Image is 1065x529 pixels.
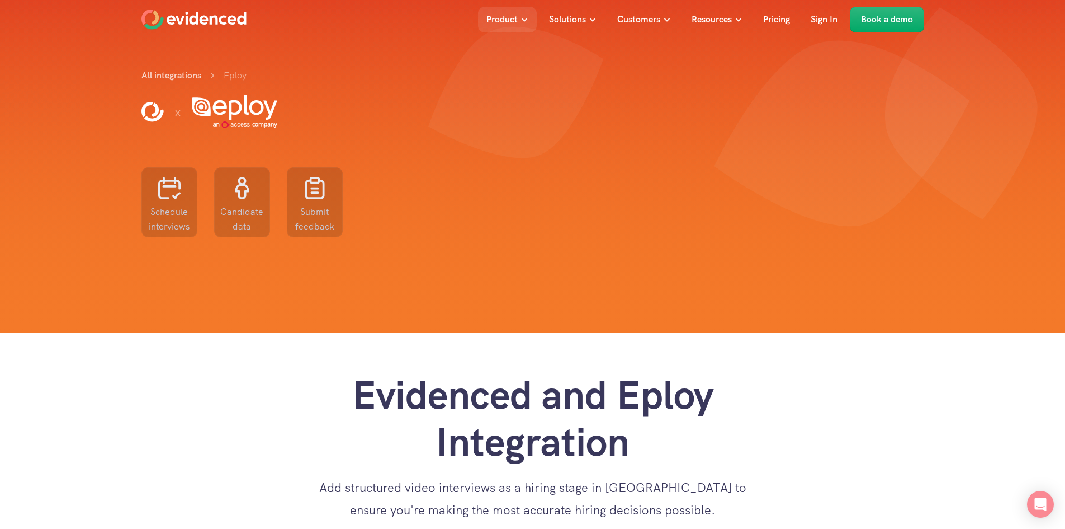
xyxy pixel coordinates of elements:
a: Home [141,10,247,30]
p: Resources [692,12,732,27]
a: Sign In [802,7,846,32]
a: Pricing [755,7,798,32]
p: Submit feedback [292,205,337,233]
p: Sign In [811,12,837,27]
p: Schedule interviews [147,205,192,233]
p: Book a demo [861,12,913,27]
a: All integrations [141,69,201,81]
p: Add structured video interviews as a hiring stage in [GEOGRAPHIC_DATA] to ensure you're making th... [309,477,756,521]
p: Customers [617,12,660,27]
p: Product [486,12,518,27]
p: Solutions [549,12,586,27]
p: Candidate data [220,205,264,233]
a: Book a demo [850,7,924,32]
p: Eploy [224,68,247,83]
h5: x [175,103,181,121]
p: Pricing [763,12,790,27]
div: Open Intercom Messenger [1027,491,1054,518]
h1: Evidenced and Eploy Integration [309,372,756,466]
